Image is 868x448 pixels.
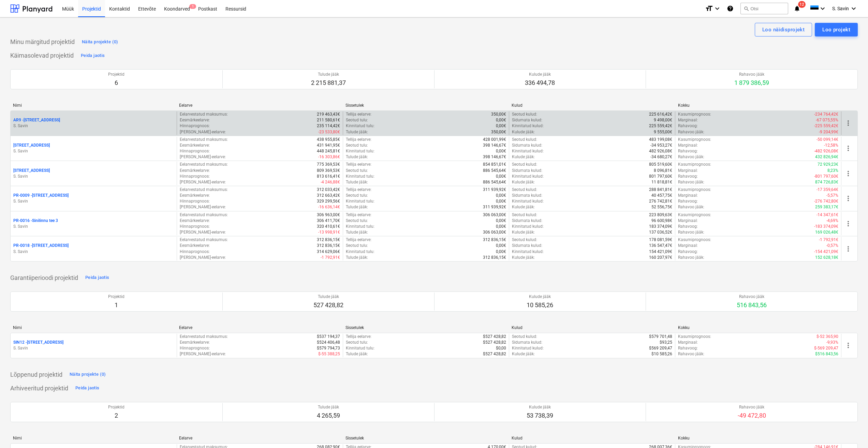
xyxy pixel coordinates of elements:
[180,218,210,224] p: Eesmärkeelarve :
[313,301,343,309] p: 527 428,82
[705,4,713,13] i: format_size
[762,25,805,34] div: Loo näidisprojekt
[512,179,535,185] p: Kulude jääk :
[678,137,711,143] p: Kasumiprognoos :
[814,198,838,204] p: -276 742,80€
[317,345,340,351] p: $579 794,73
[678,174,698,179] p: Rahavoog :
[822,25,850,34] div: Loo projekt
[496,198,506,204] p: 0,00€
[180,123,210,129] p: Hinnaprognoos :
[318,229,340,235] p: -13 998,91€
[755,23,812,36] button: Loo näidisprojekt
[345,103,506,108] div: Sissetulek
[844,245,852,253] span: more_vert
[13,345,174,351] p: S. Savin
[317,143,340,148] p: 431 941,95€
[815,229,838,235] p: 169 026,48€
[13,168,50,174] p: [STREET_ADDRESS]
[189,4,196,9] span: 1
[346,193,368,198] p: Seotud tulu :
[180,237,228,243] p: Eelarvestatud maksumus :
[744,6,749,11] span: search
[713,4,721,13] i: keyboard_arrow_down
[651,218,672,224] p: 96 600,98€
[75,384,99,392] div: Peida jaotis
[317,168,340,174] p: 809 369,53€
[650,154,672,160] p: -34 680,27€
[649,212,672,218] p: 223 809,63€
[649,334,672,340] p: $579 701,48
[317,224,340,229] p: 320 410,61€
[678,148,698,154] p: Rahavoog :
[819,237,838,243] p: -1 792,91€
[678,340,698,345] p: Marginaal :
[819,129,838,135] p: -9 204,99€
[649,198,672,204] p: 276 742,81€
[80,36,120,47] button: Näita projekte (0)
[317,117,340,123] p: 211 580,61€
[321,179,340,185] p: -4 246,88€
[180,168,210,174] p: Eesmärkeelarve :
[317,162,340,167] p: 775 369,53€
[819,4,827,13] i: keyboard_arrow_down
[346,229,368,235] p: Tulude jääk :
[727,4,734,13] i: Abikeskus
[180,334,228,340] p: Eelarvestatud maksumus :
[734,79,769,87] p: 1 879 386,59
[512,103,672,108] div: Kulud
[317,193,340,198] p: 312 663,42€
[815,154,838,160] p: 432 826,94€
[180,143,210,148] p: Eesmärkeelarve :
[317,137,340,143] p: 438 955,85€
[13,218,58,224] p: PR-0016 - Sinilinnu tee 3
[832,6,849,11] span: S. Savin
[826,340,838,345] p: -9,93%
[346,154,368,160] p: Tulude jääk :
[10,274,78,282] p: Garantiiperioodi projektid
[317,243,340,249] p: 312 836,15€
[678,249,698,255] p: Rahavoog :
[13,123,174,129] p: S. Savin
[512,154,535,160] p: Kulude jääk :
[844,341,852,349] span: more_vert
[512,117,542,123] p: Sidumata kulud :
[512,243,542,249] p: Sidumata kulud :
[512,249,544,255] p: Kinnitatud kulud :
[346,168,368,174] p: Seotud tulu :
[108,294,124,300] p: Projektid
[483,237,506,243] p: 312 836,15€
[737,301,767,309] p: 516 843,56
[512,168,542,174] p: Sidumata kulud :
[13,325,174,330] div: Nimi
[311,79,346,87] p: 2 215 881,37
[180,249,210,255] p: Hinnaprognoos :
[180,212,228,218] p: Eelarvestatud maksumus :
[483,168,506,174] p: 886 545,64€
[816,137,838,143] p: -50 099,14€
[496,193,506,198] p: 0,00€
[850,4,858,13] i: keyboard_arrow_down
[13,243,69,249] p: PR-0018 - [STREET_ADDRESS]
[496,218,506,224] p: 0,00€
[483,212,506,218] p: 306 063,00€
[180,179,226,185] p: [PERSON_NAME]-eelarve :
[816,187,838,193] p: -17 359,64€
[678,162,711,167] p: Kasumiprognoos :
[491,111,506,117] p: 350,00€
[85,274,109,282] div: Peida jaotis
[827,168,838,174] p: 8,23%
[527,301,553,309] p: 10 585,26
[346,148,374,154] p: Kinnitatud tulu :
[346,111,371,117] p: Tellija eelarve :
[512,325,672,330] div: Kulud
[678,224,698,229] p: Rahavoog :
[496,123,506,129] p: 0,00€
[814,174,838,179] p: -801 797,60€
[317,123,340,129] p: 235 114,42€
[826,193,838,198] p: -5,57%
[649,229,672,235] p: 137 036,52€
[346,340,368,345] p: Seotud tulu :
[180,148,210,154] p: Hinnaprognoos :
[13,198,174,204] p: S. Savin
